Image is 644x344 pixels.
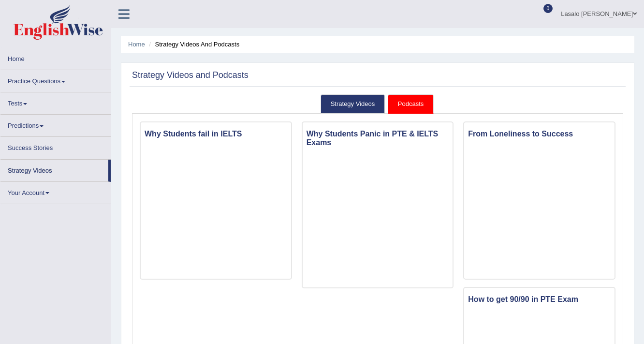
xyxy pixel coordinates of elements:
[388,94,434,114] a: Podcasts
[464,293,615,306] h3: How to get 90/90 in PTE Exam
[303,127,453,149] h3: Why Students Panic in PTE & IELTS Exams
[132,71,249,80] h2: Strategy Videos and Podcasts
[128,41,145,48] a: Home
[0,92,111,111] a: Tests
[0,70,111,89] a: Practice Questions
[0,182,111,201] a: Your Account
[543,4,553,13] span: 0
[0,160,108,179] a: Strategy Videos
[464,127,615,141] h3: From Loneliness to Success
[146,40,239,49] li: Strategy Videos and Podcasts
[0,48,111,67] a: Home
[0,115,111,134] a: Predictions
[141,127,291,141] h3: Why Students fail in IELTS
[0,137,111,156] a: Success Stories
[321,94,385,114] a: Strategy Videos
